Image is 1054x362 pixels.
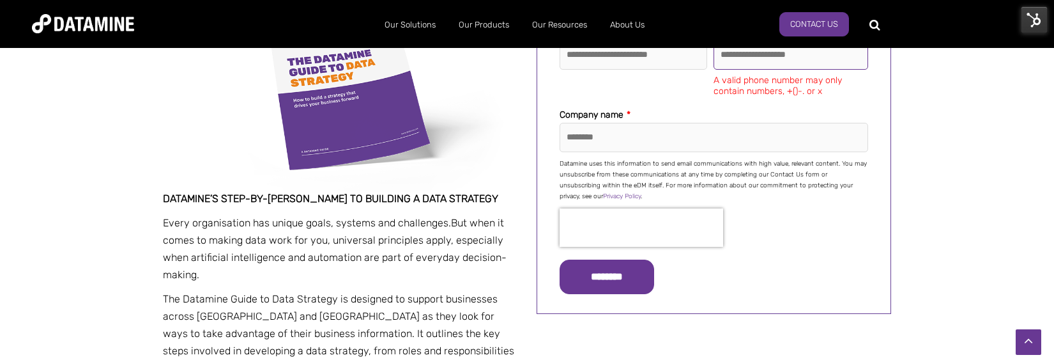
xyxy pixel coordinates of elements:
img: HubSpot Tools Menu Toggle [1021,6,1048,33]
iframe: reCAPTCHA [560,209,723,247]
a: Privacy Policy [603,193,641,200]
img: Datamine [32,14,134,33]
a: Our Solutions [373,8,447,42]
a: Our Products [447,8,521,42]
p: Every organisation has unique goals, systems and challenges. [163,214,517,284]
span: Company name [560,109,623,120]
a: About Us [599,8,656,42]
a: Contact us [779,12,849,36]
label: A valid phone number may only contain numbers, +()-. or x [714,75,868,97]
p: Datamine uses this information to send email communications with high value, relevant content. Yo... [560,159,868,202]
span: Datamine’s step-by-[PERSON_NAME] to building a data strategy [163,193,498,205]
a: Our Resources [521,8,599,42]
span: The Datamine Guide to Data Strategy is designed to support [163,293,443,305]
